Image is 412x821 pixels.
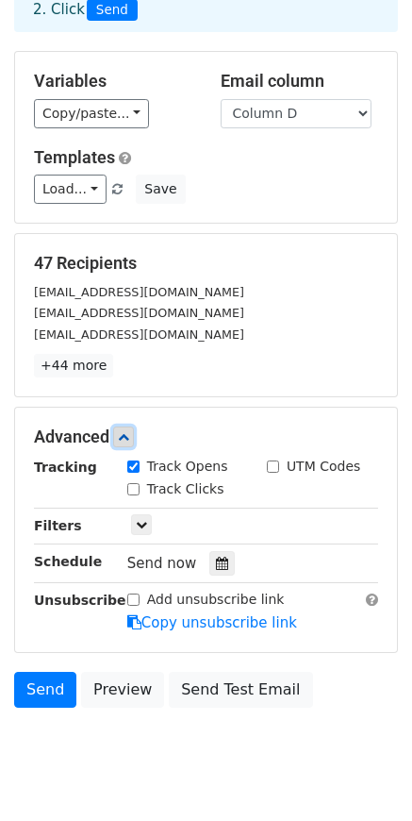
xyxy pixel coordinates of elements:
small: [EMAIL_ADDRESS][DOMAIN_NAME] [34,285,244,299]
strong: Filters [34,518,82,533]
label: Track Opens [147,457,228,477]
a: Load... [34,175,107,204]
strong: Unsubscribe [34,593,126,608]
small: [EMAIL_ADDRESS][DOMAIN_NAME] [34,327,244,342]
h5: Variables [34,71,192,92]
strong: Schedule [34,554,102,569]
a: Send [14,672,76,708]
a: +44 more [34,354,113,377]
small: [EMAIL_ADDRESS][DOMAIN_NAME] [34,306,244,320]
label: Add unsubscribe link [147,590,285,610]
label: UTM Codes [287,457,360,477]
span: Send now [127,555,197,572]
h5: Advanced [34,427,378,447]
a: Send Test Email [169,672,312,708]
strong: Tracking [34,460,97,475]
a: Copy/paste... [34,99,149,128]
label: Track Clicks [147,479,224,499]
a: Copy unsubscribe link [127,614,297,631]
h5: 47 Recipients [34,253,378,274]
a: Templates [34,147,115,167]
iframe: Chat Widget [318,730,412,821]
button: Save [136,175,185,204]
h5: Email column [221,71,379,92]
a: Preview [81,672,164,708]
